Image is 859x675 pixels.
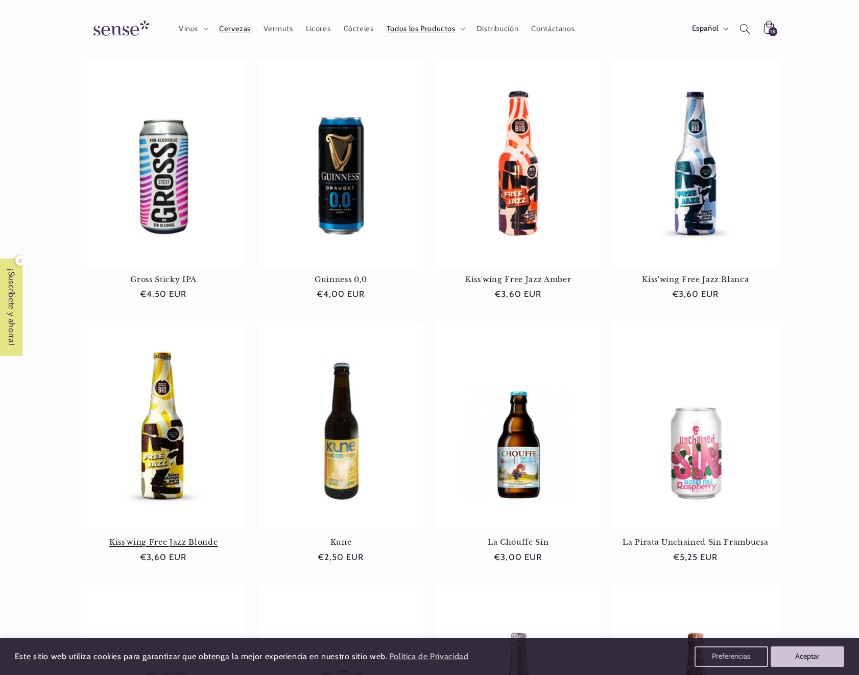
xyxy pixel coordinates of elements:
[470,17,525,40] a: Distribución
[264,24,293,34] span: Vermuts
[613,275,778,284] a: Kiss'wing Free Jazz Blanca
[212,17,257,40] a: Cervezas
[81,538,246,547] a: Kiss'wing Free Jazz Blonde
[387,648,470,666] a: Política de Privacidad (opens in a new tab)
[525,17,581,40] a: Contáctanos
[613,538,778,547] a: La Pirata Unchained Sin Frambuesa
[531,24,575,34] span: Contáctanos
[179,24,198,34] span: Vinos
[299,17,337,40] a: Licores
[81,14,158,43] img: Sense
[436,275,601,284] a: Kiss'wing Free Jazz Amber
[337,17,380,40] a: Cócteles
[1,259,22,356] span: ¡Suscríbete y ahorra!
[306,24,330,34] span: Licores
[77,10,162,48] a: Sense
[258,275,423,284] a: Guinness 0,0
[685,18,733,39] button: Español
[387,24,456,34] span: Todos los Productos
[436,538,601,547] a: La Chouffe Sin
[695,646,768,667] button: Preferencias
[257,17,300,40] a: Vermuts
[81,275,246,284] a: Gross Sticky IPA
[258,538,423,547] a: Kune
[15,651,388,661] span: Este sitio web utiliza cookies para garantizar que obtenga la mejor experiencia en nuestro sitio ...
[476,24,519,34] span: Distribución
[219,24,251,34] span: Cervezas
[770,27,775,36] span: 18
[771,646,844,667] button: Aceptar
[344,24,374,34] span: Cócteles
[692,24,719,35] span: Español
[380,17,470,40] summary: Todos los Productos
[172,17,212,40] summary: Vinos
[733,17,756,40] summary: Búsqueda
